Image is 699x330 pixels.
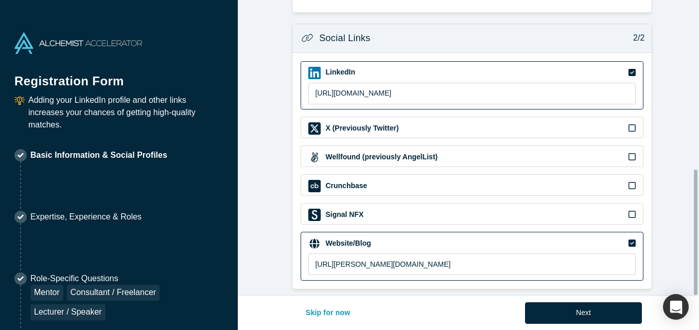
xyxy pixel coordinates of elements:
[301,203,643,225] div: Signal NFX iconSignal NFX
[14,61,223,90] h1: Registration Form
[30,149,167,161] p: Basic Information & Social Profiles
[30,304,106,320] div: Lecturer / Speaker
[30,272,223,285] p: Role-Specific Questions
[525,302,642,324] button: Next
[324,152,438,162] label: Wellfound (previously AngelList)
[324,209,363,220] label: Signal NFX
[295,302,361,324] button: Skip for now
[324,238,371,249] label: Website/Blog
[308,237,321,250] img: Website/Blog icon
[324,123,398,134] label: X (Previously Twitter)
[308,180,321,192] img: Crunchbase icon
[301,232,643,281] div: Website/Blog iconWebsite/Blog
[301,61,643,110] div: LinkedIn iconLinkedIn
[30,211,142,223] p: Expertise, Experience & Roles
[308,151,321,163] img: Wellfound (previously AngelList) icon
[308,122,321,135] img: X (Previously Twitter) icon
[28,94,223,131] p: Adding your LinkedIn profile and other links increases your chances of getting high-quality matches.
[14,32,142,54] img: Alchemist Accelerator Logo
[319,31,370,45] h3: Social Links
[301,117,643,138] div: X (Previously Twitter) iconX (Previously Twitter)
[628,32,645,44] p: 2/2
[30,285,63,301] div: Mentor
[324,67,355,78] label: LinkedIn
[301,174,643,196] div: Crunchbase iconCrunchbase
[301,145,643,167] div: Wellfound (previously AngelList) iconWellfound (previously AngelList)
[324,180,367,191] label: Crunchbase
[67,285,160,301] div: Consultant / Freelancer
[308,209,321,221] img: Signal NFX icon
[308,67,321,79] img: LinkedIn icon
